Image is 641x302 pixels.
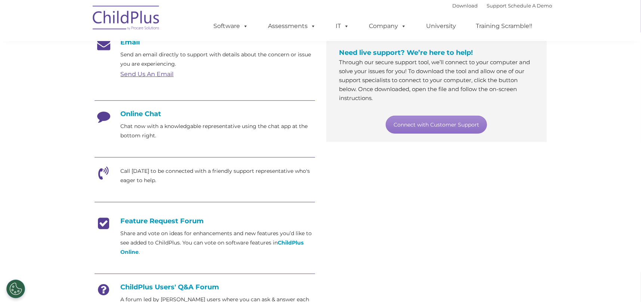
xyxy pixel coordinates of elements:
p: Chat now with a knowledgable representative using the chat app at the bottom right. [121,122,315,140]
p: Call [DATE] to be connected with a friendly support representative who's eager to help. [121,166,315,185]
a: Send Us An Email [121,71,174,78]
p: Share and vote on ideas for enhancements and new features you’d like to see added to ChildPlus. Y... [121,229,315,257]
a: University [419,19,464,34]
h4: ChildPlus Users' Q&A Forum [95,283,315,291]
a: Company [362,19,414,34]
h4: Feature Request Forum [95,217,315,225]
p: Through our secure support tool, we’ll connect to your computer and solve your issues for you! To... [339,58,534,103]
p: Send an email directly to support with details about the concern or issue you are experiencing. [121,50,315,69]
a: Support [487,3,507,9]
a: Schedule A Demo [508,3,552,9]
a: Assessments [261,19,324,34]
h4: Email [95,38,315,46]
img: ChildPlus by Procare Solutions [89,0,164,38]
a: IT [329,19,357,34]
a: ChildPlus Online [121,239,304,255]
a: Training Scramble!! [469,19,540,34]
button: Cookies Settings [6,280,25,298]
h4: Online Chat [95,110,315,118]
a: Connect with Customer Support [386,116,487,134]
a: Software [206,19,256,34]
span: Need live support? We’re here to help! [339,49,473,57]
font: | [453,3,552,9]
a: Download [453,3,478,9]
